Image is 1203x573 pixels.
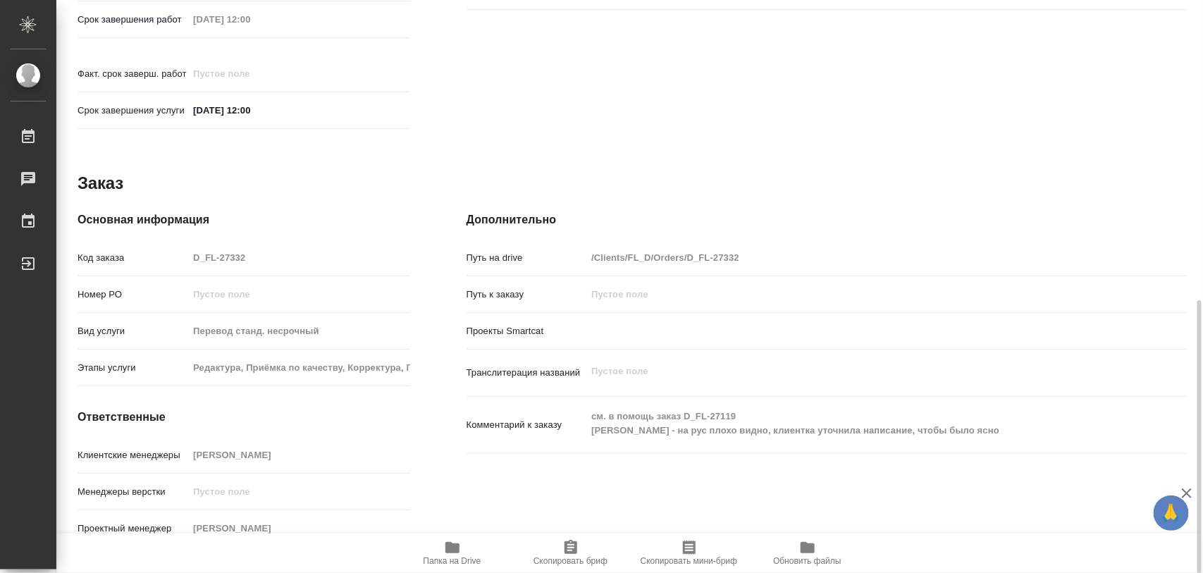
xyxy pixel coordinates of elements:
p: Менеджеры верстки [78,485,188,499]
p: Проектный менеджер [78,522,188,536]
input: Пустое поле [188,9,311,30]
button: Папка на Drive [393,534,512,573]
p: Факт. срок заверш. работ [78,67,188,81]
h2: Заказ [78,172,123,195]
p: Этапы услуги [78,361,188,375]
button: Скопировать бриф [512,534,630,573]
input: Пустое поле [586,284,1127,304]
input: Пустое поле [188,518,409,538]
textarea: см. в помощь заказ D_FL-27119 [PERSON_NAME] - на рус плохо видно, клиентка уточнила написание, чт... [586,405,1127,443]
input: Пустое поле [586,247,1127,268]
input: Пустое поле [188,284,409,304]
input: Пустое поле [188,481,409,502]
input: Пустое поле [188,445,409,465]
h4: Ответственные [78,409,410,426]
p: Путь на drive [467,251,587,265]
p: Срок завершения услуги [78,104,188,118]
p: Проекты Smartcat [467,324,587,338]
input: Пустое поле [188,321,409,341]
span: Папка на Drive [424,556,481,566]
p: Транслитерация названий [467,366,587,380]
p: Комментарий к заказу [467,418,587,432]
p: Клиентские менеджеры [78,448,188,462]
span: Скопировать бриф [533,556,607,566]
input: Пустое поле [188,63,311,84]
button: 🙏 [1154,495,1189,531]
p: Вид услуги [78,324,188,338]
button: Обновить файлы [748,534,867,573]
p: Путь к заказу [467,288,587,302]
h4: Основная информация [78,211,410,228]
input: ✎ Введи что-нибудь [188,100,311,121]
p: Номер РО [78,288,188,302]
span: 🙏 [1159,498,1183,528]
input: Пустое поле [188,357,409,378]
button: Скопировать мини-бриф [630,534,748,573]
h4: Дополнительно [467,211,1187,228]
span: Обновить файлы [773,556,841,566]
p: Код заказа [78,251,188,265]
p: Срок завершения работ [78,13,188,27]
input: Пустое поле [188,247,409,268]
span: Скопировать мини-бриф [641,556,737,566]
